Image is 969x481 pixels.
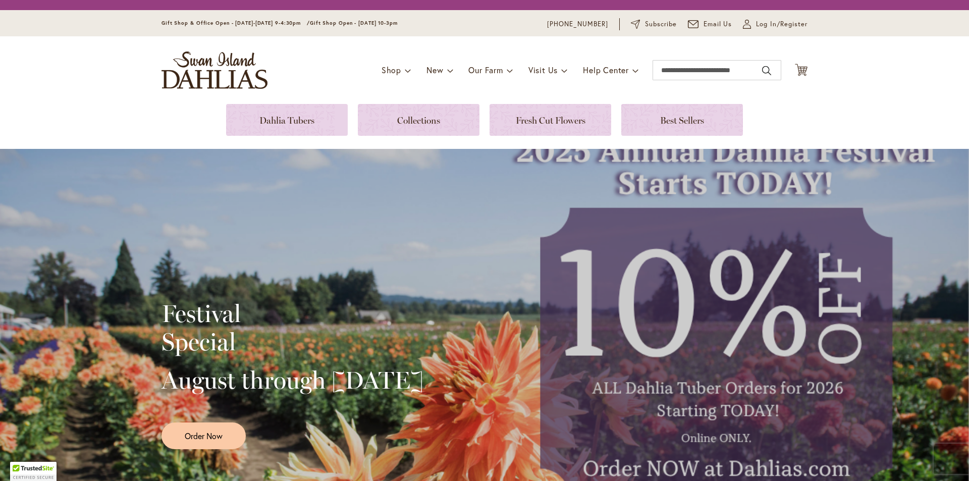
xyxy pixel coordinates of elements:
span: Gift Shop & Office Open - [DATE]-[DATE] 9-4:30pm / [161,20,310,26]
span: Visit Us [528,65,558,75]
h2: August through [DATE] [161,366,423,394]
h2: Festival Special [161,299,423,356]
span: Help Center [583,65,629,75]
span: Gift Shop Open - [DATE] 10-3pm [310,20,398,26]
span: Subscribe [645,19,677,29]
span: Our Farm [468,65,503,75]
a: [PHONE_NUMBER] [547,19,608,29]
span: Order Now [185,430,223,442]
span: New [426,65,443,75]
button: Search [762,63,771,79]
a: Order Now [161,422,246,449]
span: Shop [382,65,401,75]
a: Subscribe [631,19,677,29]
a: Log In/Register [743,19,807,29]
a: store logo [161,51,267,89]
div: TrustedSite Certified [10,462,57,481]
a: Email Us [688,19,732,29]
span: Log In/Register [756,19,807,29]
span: Email Us [704,19,732,29]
